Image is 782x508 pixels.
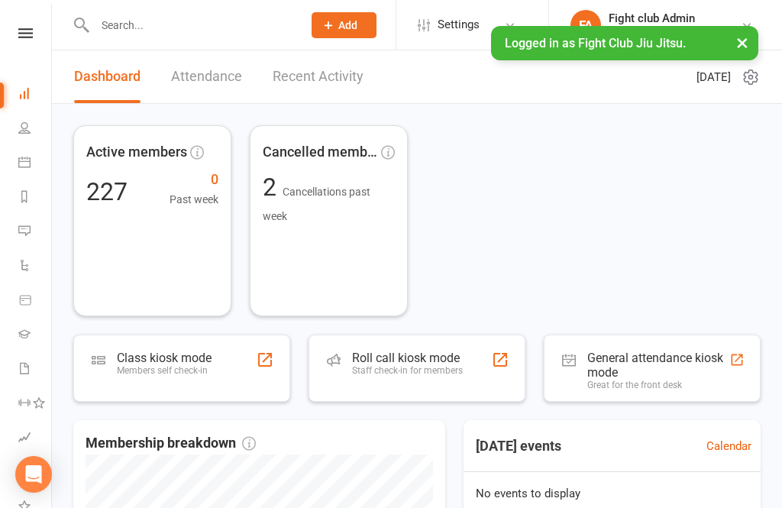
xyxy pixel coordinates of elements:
[86,141,187,163] span: Active members
[312,12,376,38] button: Add
[263,186,370,222] span: Cancellations past week
[263,141,378,163] span: Cancelled members
[18,422,53,456] a: Assessments
[18,112,53,147] a: People
[117,365,212,376] div: Members self check-in
[587,351,729,380] div: General attendance kiosk mode
[570,10,601,40] div: FA
[352,351,463,365] div: Roll call kiosk mode
[18,181,53,215] a: Reports
[18,78,53,112] a: Dashboard
[352,365,463,376] div: Staff check-in for members
[18,284,53,319] a: Product Sales
[171,50,242,103] a: Attendance
[90,15,292,36] input: Search...
[464,432,574,460] h3: [DATE] events
[438,8,480,42] span: Settings
[609,25,741,39] div: Fight Club [PERSON_NAME]
[15,456,52,493] div: Open Intercom Messenger
[273,50,364,103] a: Recent Activity
[609,11,741,25] div: Fight club Admin
[86,432,256,455] span: Membership breakdown
[263,173,283,202] span: 2
[74,50,141,103] a: Dashboard
[729,26,756,59] button: ×
[587,380,729,390] div: Great for the front desk
[117,351,212,365] div: Class kiosk mode
[86,180,128,204] div: 227
[338,19,357,31] span: Add
[170,169,218,191] span: 0
[505,36,686,50] span: Logged in as Fight Club Jiu Jitsu.
[706,437,751,455] a: Calendar
[696,68,731,86] span: [DATE]
[170,191,218,208] span: Past week
[18,147,53,181] a: Calendar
